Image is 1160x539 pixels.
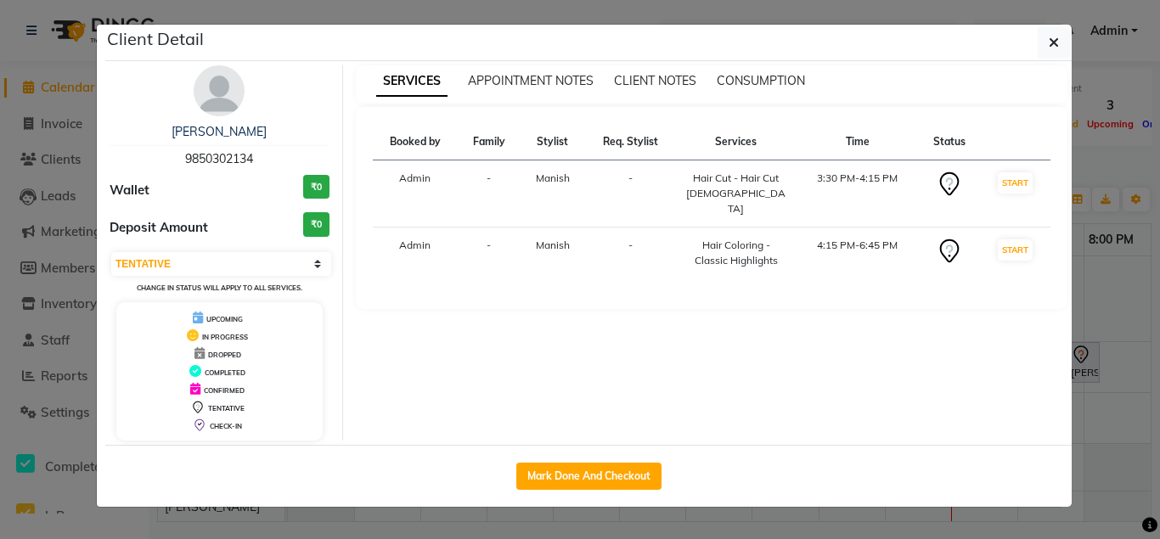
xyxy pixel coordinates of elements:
span: APPOINTMENT NOTES [468,73,594,88]
th: Status [918,124,981,160]
small: Change in status will apply to all services. [137,284,302,292]
button: START [998,172,1033,194]
span: Wallet [110,181,149,200]
span: TENTATIVE [208,404,245,413]
span: Manish [536,171,570,184]
span: CHECK-IN [210,422,242,430]
h3: ₹0 [303,175,329,199]
th: Stylist [521,124,585,160]
td: Admin [373,227,458,279]
td: - [458,160,521,227]
span: CONSUMPTION [717,73,805,88]
h3: ₹0 [303,212,329,237]
a: [PERSON_NAME] [172,124,267,139]
img: avatar [194,65,245,116]
th: Family [458,124,521,160]
span: Deposit Amount [110,218,208,238]
div: Hair Cut - Hair Cut [DEMOGRAPHIC_DATA] [685,171,786,216]
th: Time [797,124,918,160]
button: Mark Done And Checkout [516,463,662,490]
span: CONFIRMED [204,386,245,395]
td: - [458,227,521,279]
td: - [585,160,675,227]
span: SERVICES [376,66,448,97]
span: COMPLETED [205,368,245,377]
td: - [585,227,675,279]
h5: Client Detail [107,26,204,52]
span: Manish [536,239,570,251]
th: Services [675,124,797,160]
th: Req. Stylist [585,124,675,160]
span: 9850302134 [185,151,253,166]
span: UPCOMING [206,315,243,323]
button: START [998,239,1033,261]
span: IN PROGRESS [202,333,248,341]
td: 4:15 PM-6:45 PM [797,227,918,279]
td: 3:30 PM-4:15 PM [797,160,918,227]
span: CLIENT NOTES [614,73,696,88]
td: Admin [373,160,458,227]
div: Hair Coloring - Classic Highlights [685,238,786,268]
span: DROPPED [208,351,241,359]
th: Booked by [373,124,458,160]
